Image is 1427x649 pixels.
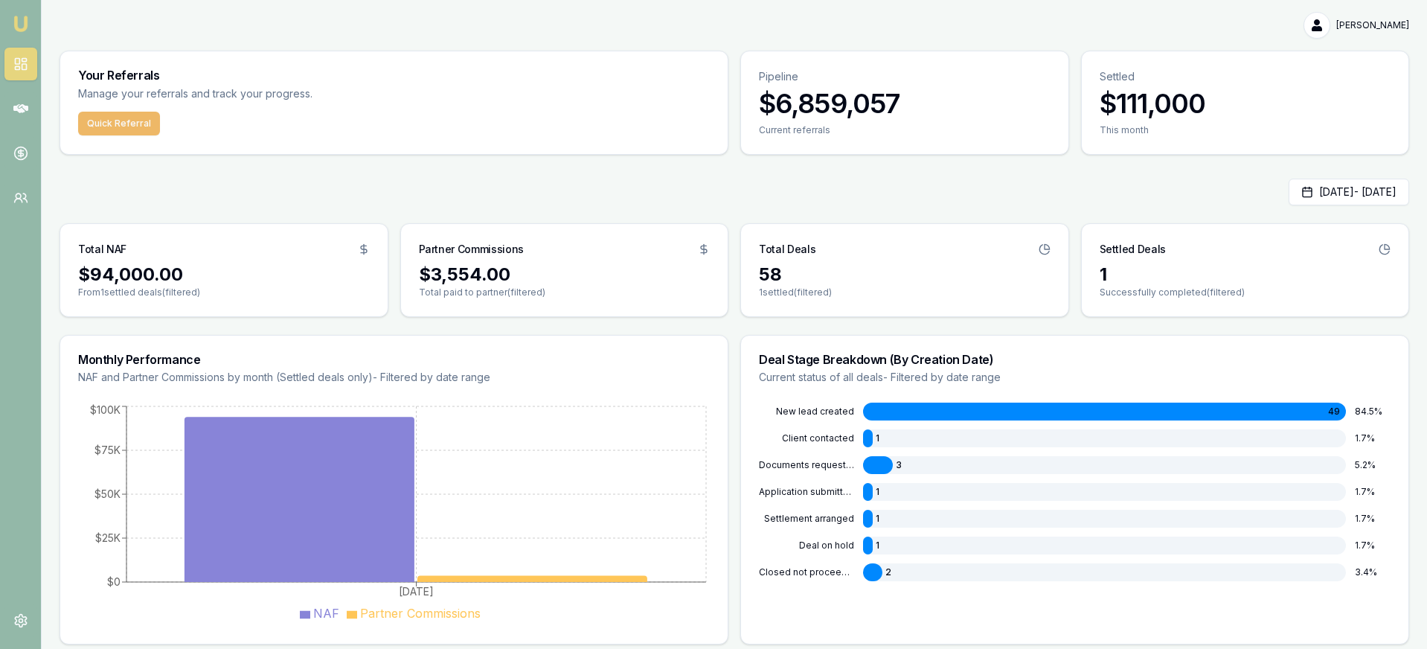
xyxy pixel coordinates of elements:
[759,513,854,525] div: SETTLEMENT ARRANGED
[759,287,1051,298] p: 1 settled (filtered)
[896,459,902,471] span: 3
[78,69,710,81] h3: Your Referrals
[1100,69,1391,84] p: Settled
[876,486,879,498] span: 1
[876,513,879,525] span: 1
[1100,263,1391,287] div: 1
[759,124,1051,136] div: Current referrals
[90,403,121,416] tspan: $100K
[759,354,1391,365] h3: Deal Stage Breakdown (By Creation Date)
[885,566,891,578] span: 2
[759,69,1051,84] p: Pipeline
[876,540,879,552] span: 1
[12,15,30,33] img: emu-icon-u.png
[78,112,160,135] button: Quick Referral
[1355,459,1391,471] div: 5.2 %
[759,263,1051,287] div: 58
[759,540,854,552] div: DEAL ON HOLD
[313,606,339,621] span: NAF
[1336,19,1409,31] span: [PERSON_NAME]
[1100,242,1166,257] h3: Settled Deals
[876,432,879,444] span: 1
[419,287,711,298] p: Total paid to partner (filtered)
[759,459,854,471] div: DOCUMENTS REQUESTED FROM CLIENT
[78,242,126,257] h3: Total NAF
[95,531,121,544] tspan: $25K
[1100,124,1391,136] div: This month
[419,263,711,287] div: $3,554.00
[759,370,1391,385] p: Current status of all deals - Filtered by date range
[759,432,854,444] div: CLIENT CONTACTED
[1100,287,1391,298] p: Successfully completed (filtered)
[759,89,1051,118] h3: $6,859,057
[1355,513,1391,525] div: 1.7 %
[78,263,370,287] div: $94,000.00
[1289,179,1409,205] button: [DATE]- [DATE]
[94,444,121,456] tspan: $75K
[1355,406,1391,418] div: 84.5 %
[1355,540,1391,552] div: 1.7 %
[78,370,710,385] p: NAF and Partner Commissions by month (Settled deals only) - Filtered by date range
[759,486,854,498] div: APPLICATION SUBMITTED TO LENDER
[78,354,710,365] h3: Monthly Performance
[1355,486,1391,498] div: 1.7 %
[107,575,121,588] tspan: $0
[419,242,524,257] h3: Partner Commissions
[1355,432,1391,444] div: 1.7 %
[1100,89,1391,118] h3: $111,000
[399,585,434,598] tspan: [DATE]
[360,606,481,621] span: Partner Commissions
[759,566,854,578] div: CLOSED NOT PROCEEDING
[1355,566,1391,578] div: 3.4 %
[78,86,459,103] p: Manage your referrals and track your progress.
[1328,406,1340,418] span: 49
[94,487,121,500] tspan: $50K
[78,287,370,298] p: From 1 settled deals (filtered)
[759,406,854,418] div: NEW LEAD CREATED
[759,242,815,257] h3: Total Deals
